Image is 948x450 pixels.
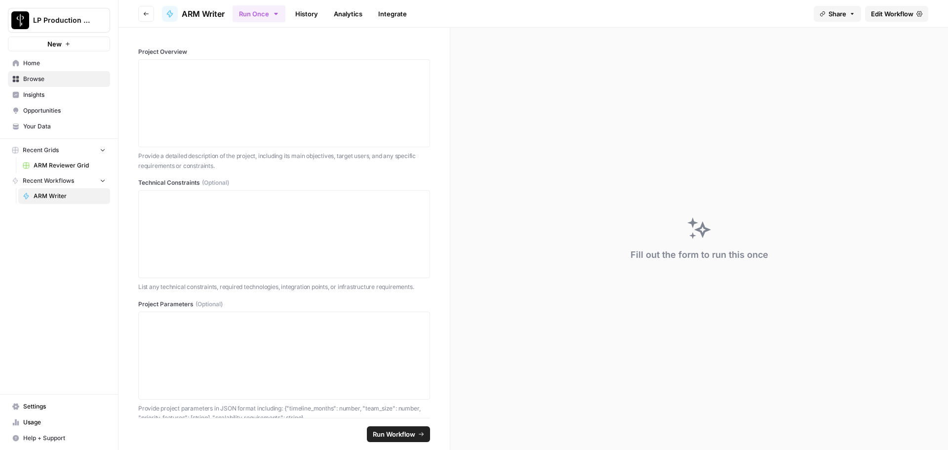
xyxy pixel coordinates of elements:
[33,15,93,25] span: LP Production Workloads
[8,430,110,446] button: Help + Support
[871,9,913,19] span: Edit Workflow
[138,300,430,309] label: Project Parameters
[289,6,324,22] a: History
[865,6,928,22] a: Edit Workflow
[138,282,430,292] p: List any technical constraints, required technologies, integration points, or infrastructure requ...
[372,6,413,22] a: Integrate
[138,404,430,423] p: Provide project parameters in JSON format including: {"timeline_months": number, "team_size": num...
[8,399,110,414] a: Settings
[34,192,106,201] span: ARM Writer
[23,59,106,68] span: Home
[34,161,106,170] span: ARM Reviewer Grid
[23,90,106,99] span: Insights
[8,103,110,119] a: Opportunities
[23,122,106,131] span: Your Data
[8,143,110,158] button: Recent Grids
[23,434,106,443] span: Help + Support
[8,119,110,134] a: Your Data
[8,8,110,33] button: Workspace: LP Production Workloads
[138,178,430,187] label: Technical Constraints
[23,418,106,427] span: Usage
[23,106,106,115] span: Opportunities
[631,248,768,262] div: Fill out the form to run this once
[328,6,368,22] a: Analytics
[8,414,110,430] a: Usage
[138,47,430,56] label: Project Overview
[18,158,110,173] a: ARM Reviewer Grid
[196,300,223,309] span: (Optional)
[138,151,430,170] p: Provide a detailed description of the project, including its main objectives, target users, and a...
[8,87,110,103] a: Insights
[47,39,62,49] span: New
[23,176,74,185] span: Recent Workflows
[11,11,29,29] img: LP Production Workloads Logo
[367,426,430,442] button: Run Workflow
[23,146,59,155] span: Recent Grids
[18,188,110,204] a: ARM Writer
[373,429,415,439] span: Run Workflow
[182,8,225,20] span: ARM Writer
[202,178,229,187] span: (Optional)
[23,75,106,83] span: Browse
[829,9,846,19] span: Share
[8,37,110,51] button: New
[233,5,285,22] button: Run Once
[8,173,110,188] button: Recent Workflows
[162,6,225,22] a: ARM Writer
[8,71,110,87] a: Browse
[814,6,861,22] button: Share
[8,55,110,71] a: Home
[23,402,106,411] span: Settings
